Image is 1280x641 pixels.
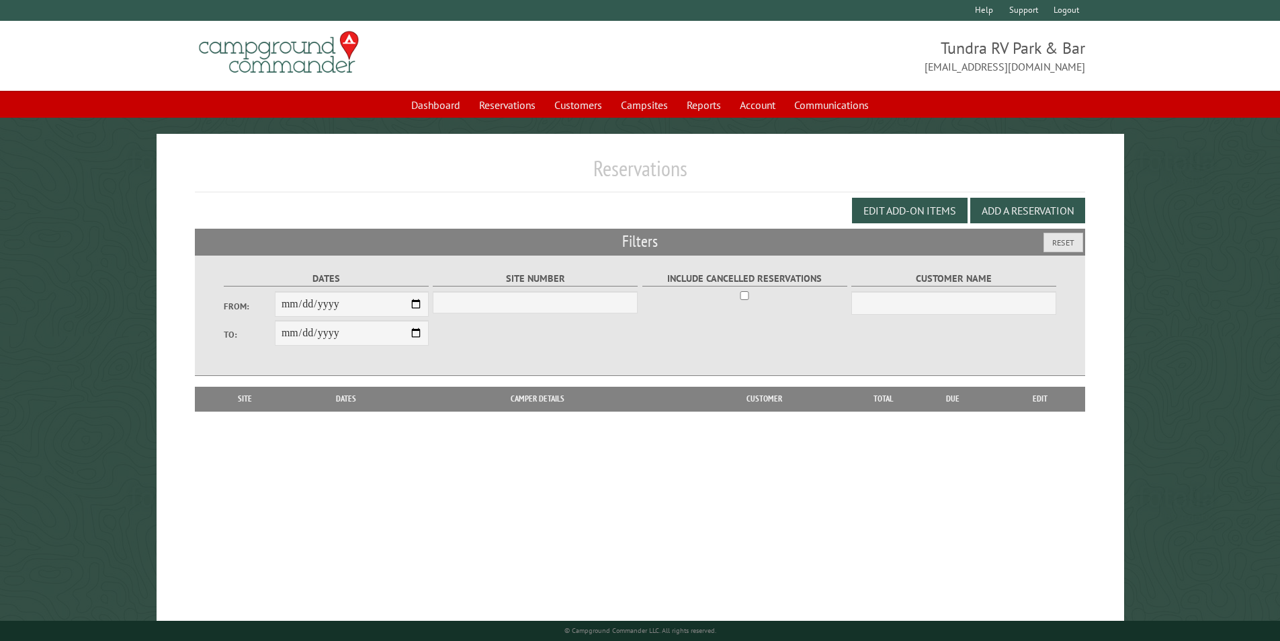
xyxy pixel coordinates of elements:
[546,92,610,118] a: Customers
[679,92,729,118] a: Reports
[195,155,1086,192] h1: Reservations
[224,271,429,287] label: Dates
[613,92,676,118] a: Campsites
[403,92,468,118] a: Dashboard
[195,229,1086,254] h2: Filters
[289,387,404,411] th: Dates
[671,387,857,411] th: Customer
[195,26,363,79] img: Campground Commander
[224,300,275,313] label: From:
[910,387,995,411] th: Due
[1043,233,1083,252] button: Reset
[640,37,1086,75] span: Tundra RV Park & Bar [EMAIL_ADDRESS][DOMAIN_NAME]
[732,92,783,118] a: Account
[786,92,877,118] a: Communications
[564,626,716,635] small: © Campground Commander LLC. All rights reserved.
[852,198,968,223] button: Edit Add-on Items
[202,387,289,411] th: Site
[224,328,275,341] label: To:
[857,387,910,411] th: Total
[642,271,847,287] label: Include Cancelled Reservations
[995,387,1086,411] th: Edit
[404,387,671,411] th: Camper Details
[433,271,638,287] label: Site Number
[471,92,544,118] a: Reservations
[970,198,1085,223] button: Add a Reservation
[851,271,1056,287] label: Customer Name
